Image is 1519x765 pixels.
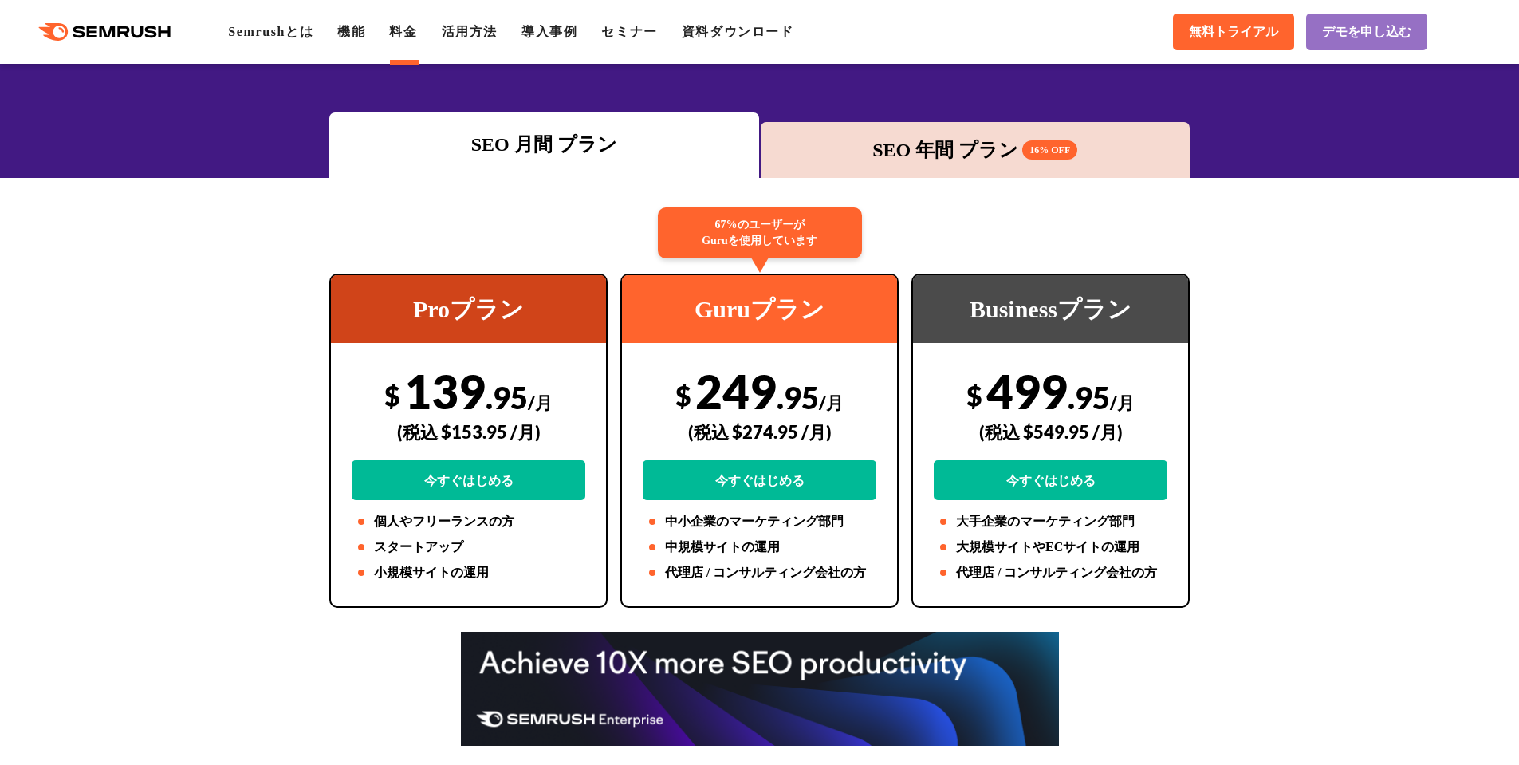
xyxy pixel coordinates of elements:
div: 139 [352,363,585,500]
a: 無料トライアル [1173,14,1294,50]
a: デモを申し込む [1306,14,1427,50]
div: (税込 $274.95 /月) [643,404,876,460]
a: セミナー [601,25,657,38]
div: (税込 $549.95 /月) [934,404,1167,460]
div: Businessプラン [913,275,1188,343]
li: 中小企業のマーケティング部門 [643,512,876,531]
span: .95 [1068,379,1110,416]
span: $ [384,379,400,412]
li: 代理店 / コンサルティング会社の方 [934,563,1167,582]
span: /月 [528,392,553,413]
div: SEO 年間 プラン [769,136,1183,164]
div: 67%のユーザーが Guruを使用しています [658,207,862,258]
a: 今すぐはじめる [643,460,876,500]
div: Proプラン [331,275,606,343]
div: 499 [934,363,1167,500]
span: $ [675,379,691,412]
a: 資料ダウンロード [682,25,794,38]
div: Guruプラン [622,275,897,343]
li: 個人やフリーランスの方 [352,512,585,531]
li: 大規模サイトやECサイトの運用 [934,538,1167,557]
span: デモを申し込む [1322,24,1411,41]
span: 無料トライアル [1189,24,1278,41]
span: /月 [819,392,844,413]
span: $ [966,379,982,412]
span: 16% OFF [1022,140,1077,160]
a: 今すぐはじめる [934,460,1167,500]
span: .95 [777,379,819,416]
a: 導入事例 [521,25,577,38]
li: スタートアップ [352,538,585,557]
span: /月 [1110,392,1135,413]
a: 今すぐはじめる [352,460,585,500]
li: 中規模サイトの運用 [643,538,876,557]
a: 活用方法 [442,25,498,38]
div: (税込 $153.95 /月) [352,404,585,460]
li: 小規模サイトの運用 [352,563,585,582]
li: 代理店 / コンサルティング会社の方 [643,563,876,582]
span: .95 [486,379,528,416]
a: Semrushとは [228,25,313,38]
li: 大手企業のマーケティング部門 [934,512,1167,531]
div: SEO 月間 プラン [337,130,751,159]
div: 249 [643,363,876,500]
a: 料金 [389,25,417,38]
a: 機能 [337,25,365,38]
